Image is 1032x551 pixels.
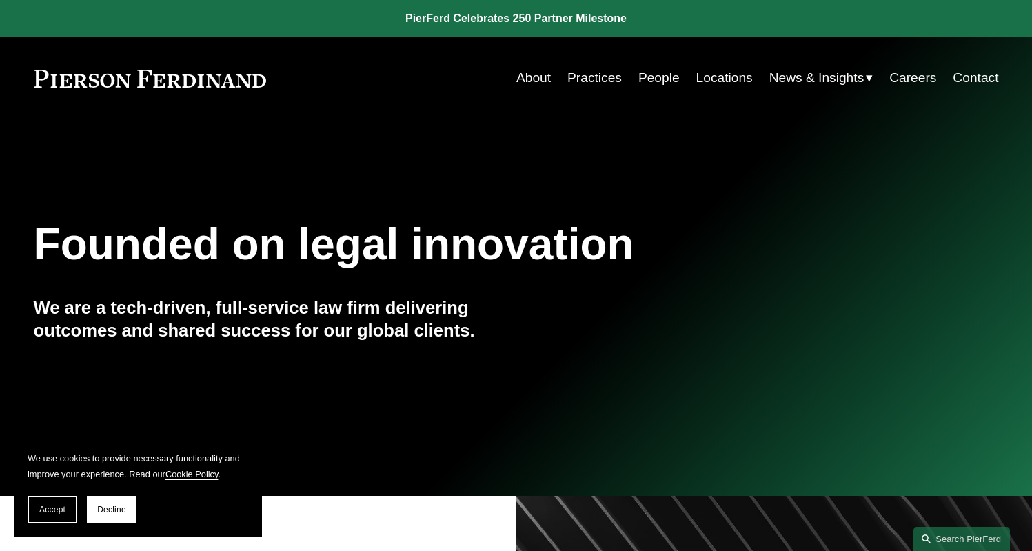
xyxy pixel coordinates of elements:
[34,219,838,270] h1: Founded on legal innovation
[87,496,136,523] button: Decline
[34,297,516,341] h4: We are a tech-driven, full-service law firm delivering outcomes and shared success for our global...
[769,66,864,90] span: News & Insights
[567,65,622,91] a: Practices
[889,65,936,91] a: Careers
[638,65,680,91] a: People
[28,496,77,523] button: Accept
[97,505,126,514] span: Decline
[14,437,262,537] section: Cookie banner
[769,65,873,91] a: folder dropdown
[165,469,219,479] a: Cookie Policy
[39,505,65,514] span: Accept
[28,450,248,482] p: We use cookies to provide necessary functionality and improve your experience. Read our .
[696,65,753,91] a: Locations
[913,527,1010,551] a: Search this site
[953,65,998,91] a: Contact
[516,65,551,91] a: About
